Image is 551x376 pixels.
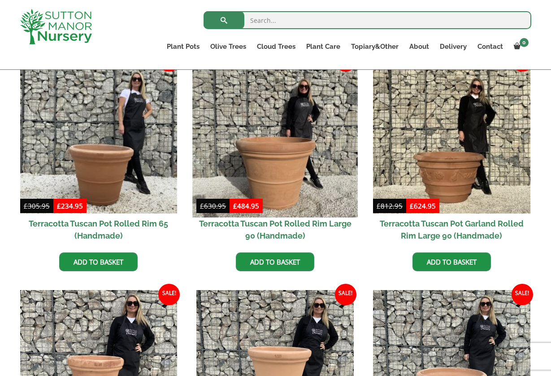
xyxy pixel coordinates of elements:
[158,284,180,305] span: Sale!
[205,40,252,53] a: Olive Trees
[301,40,346,53] a: Plant Care
[373,56,530,214] img: Terracotta Tuscan Pot Garland Rolled Rim Large 90 (Handmade)
[410,201,436,210] bdi: 624.95
[233,201,259,210] bdi: 484.95
[346,40,404,53] a: Topiary&Other
[200,201,226,210] bdi: 630.95
[24,201,50,210] bdi: 305.95
[233,201,237,210] span: £
[59,252,138,271] a: Add to basket: “Terracotta Tuscan Pot Rolled Rim 65 (Handmade)”
[434,40,472,53] a: Delivery
[508,40,531,53] a: 0
[252,40,301,53] a: Cloud Trees
[20,56,178,214] img: Terracotta Tuscan Pot Rolled Rim 65 (Handmade)
[20,9,92,44] img: logo
[520,38,529,47] span: 0
[20,214,178,246] h2: Terracotta Tuscan Pot Rolled Rim 65 (Handmade)
[377,201,403,210] bdi: 812.95
[193,52,358,217] img: Terracotta Tuscan Pot Rolled Rim Large 90 (Handmade)
[412,252,491,271] a: Add to basket: “Terracotta Tuscan Pot Garland Rolled Rim Large 90 (Handmade)”
[57,201,83,210] bdi: 234.95
[373,56,530,246] a: Sale! Terracotta Tuscan Pot Garland Rolled Rim Large 90 (Handmade)
[196,56,354,246] a: Sale! Terracotta Tuscan Pot Rolled Rim Large 90 (Handmade)
[196,214,354,246] h2: Terracotta Tuscan Pot Rolled Rim Large 90 (Handmade)
[377,201,381,210] span: £
[404,40,434,53] a: About
[161,40,205,53] a: Plant Pots
[200,201,204,210] span: £
[57,201,61,210] span: £
[410,201,414,210] span: £
[20,56,178,246] a: Sale! Terracotta Tuscan Pot Rolled Rim 65 (Handmade)
[335,284,356,305] span: Sale!
[236,252,314,271] a: Add to basket: “Terracotta Tuscan Pot Rolled Rim Large 90 (Handmade)”
[512,284,533,305] span: Sale!
[24,201,28,210] span: £
[373,214,530,246] h2: Terracotta Tuscan Pot Garland Rolled Rim Large 90 (Handmade)
[204,11,531,29] input: Search...
[472,40,508,53] a: Contact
